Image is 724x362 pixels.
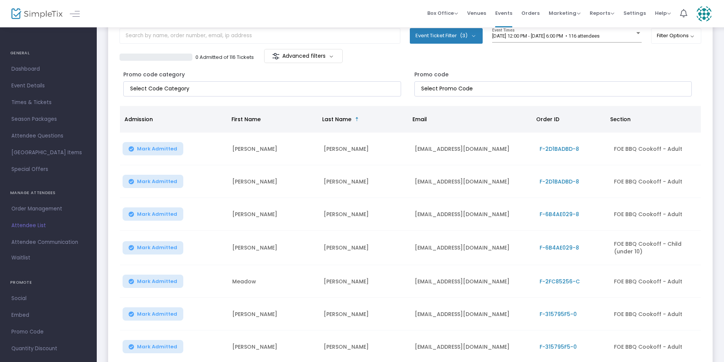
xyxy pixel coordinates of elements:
span: Settings [623,3,646,23]
td: [EMAIL_ADDRESS][DOMAIN_NAME] [410,298,535,330]
span: Special Offers [11,164,85,174]
span: Promo Code [11,327,85,337]
td: [PERSON_NAME] [228,165,319,198]
span: Sortable [354,116,360,122]
span: F-315795F5-0 [540,343,577,351]
label: Promo code category [123,71,185,79]
input: NO DATA FOUND [421,85,688,93]
span: [GEOGRAPHIC_DATA] Items [11,148,85,158]
h4: GENERAL [10,46,87,61]
span: Attendee Communication [11,237,85,247]
td: FOE BBQ Cookoff - Adult [609,298,701,330]
span: (3) [460,33,467,39]
td: [PERSON_NAME] [319,265,411,298]
td: [PERSON_NAME] [228,298,319,330]
img: filter [272,52,280,60]
span: Order Management [11,204,85,214]
span: Dashboard [11,64,85,74]
span: Mark Admitted [137,211,177,217]
span: Waitlist [11,254,30,262]
td: FOE BBQ Cookoff - Adult [609,133,701,165]
td: FOE BBQ Cookoff - Child (under 10) [609,231,701,265]
td: [PERSON_NAME] [228,198,319,231]
span: Admission [124,115,153,123]
span: Mark Admitted [137,179,177,185]
span: Attendee List [11,221,85,231]
button: Mark Admitted [123,340,183,353]
td: [EMAIL_ADDRESS][DOMAIN_NAME] [410,265,535,298]
p: 0 Admitted of 116 Tickets [195,54,254,61]
td: [PERSON_NAME] [319,165,411,198]
button: Mark Admitted [123,307,183,321]
button: Filter Options [651,28,702,43]
span: F-315795F5-0 [540,310,577,318]
span: Order ID [536,115,559,123]
span: Last Name [322,115,351,123]
td: FOE BBQ Cookoff - Adult [609,265,701,298]
td: [PERSON_NAME] [228,133,319,165]
td: [PERSON_NAME] [319,198,411,231]
td: FOE BBQ Cookoff - Adult [609,198,701,231]
span: First Name [231,115,261,123]
span: Help [655,9,671,17]
td: Meadow [228,265,319,298]
button: Mark Admitted [123,142,183,155]
span: Quantity Discount [11,344,85,354]
span: Mark Admitted [137,146,177,152]
span: Marketing [549,9,581,17]
span: Event Details [11,81,85,91]
span: Venues [467,3,486,23]
td: [EMAIL_ADDRESS][DOMAIN_NAME] [410,231,535,265]
h4: PROMOTE [10,275,87,290]
input: Search by name, order number, email, ip address [120,28,400,44]
button: Event Ticket Filter(3) [410,28,483,43]
td: FOE BBQ Cookoff - Adult [609,165,701,198]
button: Mark Admitted [123,207,183,221]
span: Times & Tickets [11,98,85,107]
td: [PERSON_NAME] [319,231,411,265]
span: Box Office [427,9,458,17]
h4: MANAGE ATTENDEES [10,185,87,201]
span: Email [412,115,427,123]
td: [PERSON_NAME] [319,133,411,165]
span: Orders [521,3,540,23]
span: Events [495,3,512,23]
span: Season Packages [11,114,85,124]
span: Social [11,294,85,304]
span: F-2D1BADBD-8 [540,178,579,185]
button: Mark Admitted [123,241,183,255]
span: [DATE] 12:00 PM - [DATE] 6:00 PM • 116 attendees [492,33,600,39]
span: Embed [11,310,85,320]
span: Reports [590,9,614,17]
td: [PERSON_NAME] [319,298,411,330]
m-button: Advanced filters [264,49,343,63]
span: Attendee Questions [11,131,85,141]
button: Mark Admitted [123,275,183,288]
td: [EMAIL_ADDRESS][DOMAIN_NAME] [410,165,535,198]
span: F-6B4AE029-8 [540,210,579,218]
input: NO DATA FOUND [130,85,397,93]
td: [PERSON_NAME] [228,231,319,265]
td: [EMAIL_ADDRESS][DOMAIN_NAME] [410,198,535,231]
span: Section [610,115,631,123]
span: F-6B4AE029-8 [540,244,579,251]
label: Promo code [414,71,449,79]
button: Mark Admitted [123,175,183,188]
span: Mark Admitted [137,245,177,251]
span: Mark Admitted [137,344,177,350]
span: F-2D1BADBD-8 [540,145,579,153]
span: Mark Admitted [137,311,177,317]
span: F-2FC85256-C [540,278,580,285]
td: [EMAIL_ADDRESS][DOMAIN_NAME] [410,133,535,165]
span: Mark Admitted [137,278,177,285]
